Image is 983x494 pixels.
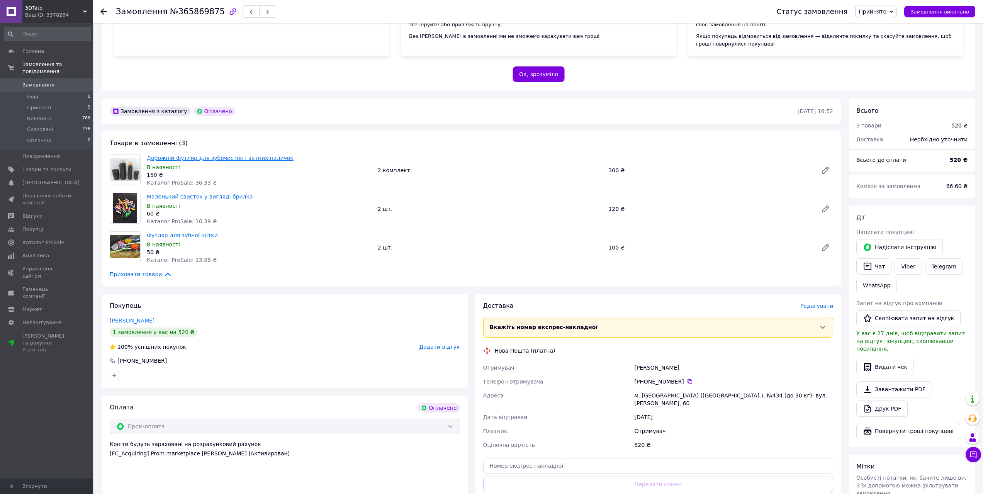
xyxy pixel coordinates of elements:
[483,428,508,434] span: Платник
[147,218,217,224] span: Каталог ProSale: 16.39 ₴
[856,463,875,470] span: Мітки
[856,401,908,417] a: Друк PDF
[22,286,71,300] span: Гаманець компанії
[110,328,197,337] div: 1 замовлення у вас на 520 ₴
[483,458,834,474] input: Номер експрес-накладної
[22,153,60,160] span: Повідомлення
[856,310,961,326] button: Скопіювати запит на відгук
[22,265,71,279] span: Управління сайтом
[483,365,514,371] span: Отримувач
[27,104,51,111] span: Прийняті
[147,210,372,217] div: 60 ₴
[113,193,137,223] img: Маленький свисток у вигляді брилка
[147,171,372,179] div: 150 ₴
[22,81,54,88] span: Замовлення
[22,239,64,246] span: Каталог ProSale
[25,5,83,12] span: 3DTato
[818,240,833,255] a: Редагувати
[818,201,833,217] a: Редагувати
[950,157,968,163] b: 520 ₴
[895,258,922,275] a: Viber
[634,378,833,385] div: [PHONE_NUMBER]
[22,319,62,326] span: Налаштування
[22,213,42,220] span: Відгуки
[4,27,91,41] input: Пошук
[856,258,891,275] button: Чат
[800,303,833,309] span: Редагувати
[147,203,180,209] span: В наявності
[605,165,815,176] div: 300 ₴
[110,270,172,278] span: Приховати товари
[110,317,154,324] a: [PERSON_NAME]
[110,450,460,457] div: [FC_Acquiring] Prom marketplace [PERSON_NAME] (Активирован)
[490,324,598,330] span: Вкажіть номер експрес-накладної
[856,278,897,293] a: WhatsApp
[605,242,815,253] div: 100 ₴
[859,8,886,15] span: Прийнято
[777,8,848,15] div: Статус замовлення
[27,93,38,100] span: Нові
[117,357,168,365] div: [PHONE_NUMBER]
[147,180,217,186] span: Каталог ProSale: 36.33 ₴
[22,179,80,186] span: [DEMOGRAPHIC_DATA]
[375,204,606,214] div: 2 шт.
[513,66,565,82] button: Ок, зрозуміло
[856,157,906,163] span: Всього до сплати
[483,379,543,385] span: Телефон отримувача
[110,302,141,309] span: Покупець
[147,257,217,263] span: Каталог ProSale: 13.88 ₴
[798,108,833,114] time: [DATE] 16:52
[22,306,42,313] span: Маркет
[951,122,968,129] div: 520 ₴
[25,12,93,19] div: Ваш ID: 3378264
[88,104,90,111] span: 5
[633,389,835,410] div: м. [GEOGRAPHIC_DATA] ([GEOGRAPHIC_DATA].), №434 (до 30 кг): вул. [PERSON_NAME], 60
[22,48,44,55] span: Головна
[904,6,975,17] button: Замовлення виконано
[856,183,920,189] span: Комісія за замовлення
[483,414,528,420] span: Дата відправки
[22,333,71,354] span: [PERSON_NAME] та рахунки
[856,381,932,397] a: Завантажити PDF
[633,424,835,438] div: Отримувач
[27,137,51,144] span: Оплачені
[100,8,107,15] div: Повернутися назад
[856,214,864,221] span: Дії
[22,346,71,353] div: Prom топ
[856,122,881,129] span: 3 товари
[170,7,225,16] span: №365869875
[82,115,90,122] span: 766
[483,442,535,448] span: Оціночна вартість
[22,252,49,259] span: Аналітика
[856,359,914,375] button: Видати чек
[856,107,878,114] span: Всього
[419,344,460,350] span: Додати відгук
[856,229,914,235] span: Написати покупцеві
[856,423,960,439] button: Повернути гроші покупцеві
[925,258,963,275] a: Telegram
[117,344,133,350] span: 100%
[22,166,71,173] span: Товари та послуги
[910,9,969,15] span: Замовлення виконано
[88,137,90,144] span: 0
[110,158,140,181] img: Дорожній футляр для зубочисток і ватних паличок
[856,136,883,143] span: Доставка
[633,438,835,452] div: 520 ₴
[27,126,53,133] span: Скасовані
[605,204,815,214] div: 120 ₴
[147,164,180,170] span: В наявності
[493,347,557,355] div: Нова Пошта (платна)
[110,440,460,457] div: Кошти будуть зараховані на розрахунковий рахунок
[147,241,180,248] span: В наявності
[946,183,968,189] span: 66.60 ₴
[27,115,51,122] span: Виконані
[116,7,168,16] span: Замовлення
[110,139,188,147] span: Товари в замовленні (3)
[856,330,965,352] span: У вас є 27 днів, щоб відправити запит на відгук покупцеві, скопіювавши посилання.
[905,131,972,148] div: Необхідно уточнити
[147,248,372,256] div: 50 ₴
[194,107,235,116] div: Оплачено
[375,242,606,253] div: 2 шт.
[147,155,294,161] a: Дорожній футляр для зубочисток і ватних паличок
[483,392,504,399] span: Адреса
